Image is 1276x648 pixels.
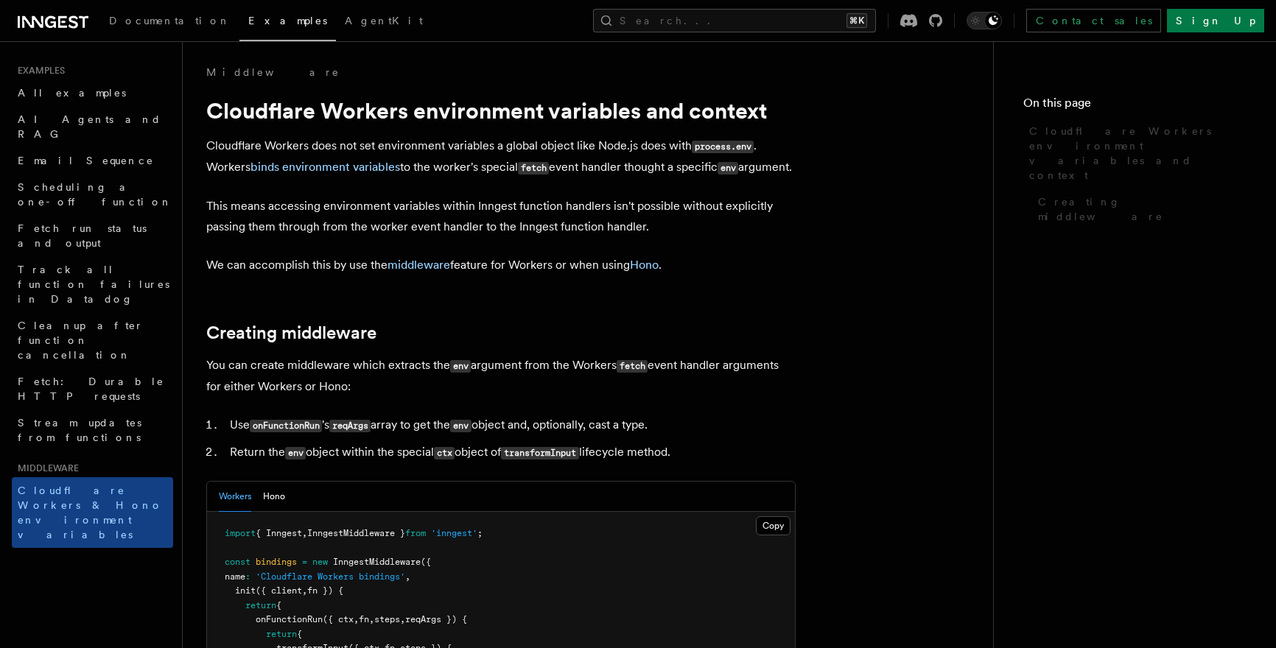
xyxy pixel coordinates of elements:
[109,15,231,27] span: Documentation
[1038,194,1247,224] span: Creating middleware
[256,614,323,624] span: onFunctionRun
[307,585,343,596] span: fn }) {
[219,482,251,512] button: Workers
[302,528,307,538] span: ,
[12,462,79,474] span: Middleware
[434,447,455,459] code: ctx
[18,222,147,249] span: Fetch run status and output
[12,106,173,147] a: AI Agents and RAG
[245,600,276,610] span: return
[297,629,302,639] span: {
[235,585,256,596] span: init
[225,442,796,463] li: Return the object within the special object of lifecycle method.
[250,420,322,432] code: onFunctionRun
[617,360,648,373] code: fetch
[12,147,173,174] a: Email Sequence
[225,528,256,538] span: import
[206,355,796,397] p: You can create middleware which extracts the argument from the Workers event handler arguments fo...
[846,13,867,28] kbd: ⌘K
[256,585,302,596] span: ({ client
[12,409,173,451] a: Stream updates from functions
[18,376,164,402] span: Fetch: Durable HTTP requests
[374,614,400,624] span: steps
[302,557,307,567] span: =
[354,614,359,624] span: ,
[630,258,659,272] a: Hono
[336,4,432,40] a: AgentKit
[518,162,549,175] code: fetch
[333,557,421,567] span: InngestMiddleware
[1032,189,1247,230] a: Creating middleware
[400,614,405,624] span: ,
[12,80,173,106] a: All examples
[501,447,578,459] code: transformInput
[263,482,285,512] button: Hono
[388,258,450,272] a: middleware
[206,323,376,343] a: Creating middleware
[206,196,796,237] p: This means accessing environment variables within Inngest function handlers isn't possible withou...
[329,420,371,432] code: reqArgs
[285,447,306,459] code: env
[450,360,471,373] code: env
[1167,9,1264,32] a: Sign Up
[12,368,173,409] a: Fetch: Durable HTTP requests
[359,614,369,624] span: fn
[100,4,239,40] a: Documentation
[1029,124,1247,183] span: Cloudflare Workers environment variables and context
[18,417,141,443] span: Stream updates from functions
[12,477,173,548] a: Cloudflare Workers & Hono environment variables
[312,557,328,567] span: new
[421,557,431,567] span: ({
[405,528,426,538] span: from
[206,255,796,275] p: We can accomplish this by use the feature for Workers or when using .
[18,264,169,305] span: Track all function failures in Datadog
[1023,94,1247,118] h4: On this page
[206,65,340,80] a: Middleware
[18,155,154,166] span: Email Sequence
[307,528,405,538] span: InngestMiddleware }
[266,629,297,639] span: return
[405,571,410,582] span: ,
[1026,9,1161,32] a: Contact sales
[477,528,483,538] span: ;
[12,215,173,256] a: Fetch run status and output
[18,320,144,361] span: Cleanup after function cancellation
[756,516,791,535] button: Copy
[256,571,405,582] span: 'Cloudflare Workers bindings'
[276,600,281,610] span: {
[256,528,302,538] span: { Inngest
[206,135,796,178] p: Cloudflare Workers does not set environment variables a global object like Node.js does with . Wo...
[225,557,250,567] span: const
[18,87,126,99] span: All examples
[225,415,796,436] li: Use 's array to get the object and, optionally, cast a type.
[718,162,738,175] code: env
[12,312,173,368] a: Cleanup after function cancellation
[239,4,336,41] a: Examples
[345,15,423,27] span: AgentKit
[967,12,1002,29] button: Toggle dark mode
[369,614,374,624] span: ,
[323,614,354,624] span: ({ ctx
[1023,118,1247,189] a: Cloudflare Workers environment variables and context
[12,256,173,312] a: Track all function failures in Datadog
[248,15,327,27] span: Examples
[431,528,477,538] span: 'inngest'
[593,9,876,32] button: Search...⌘K
[245,571,250,582] span: :
[450,420,471,432] code: env
[18,485,163,540] span: Cloudflare Workers & Hono environment variables
[12,65,65,77] span: Examples
[405,614,467,624] span: reqArgs }) {
[225,571,245,582] span: name
[692,141,754,153] code: process.env
[206,97,796,124] h1: Cloudflare Workers environment variables and context
[18,181,172,208] span: Scheduling a one-off function
[12,174,173,215] a: Scheduling a one-off function
[302,585,307,596] span: ,
[256,557,297,567] span: bindings
[250,160,400,174] a: binds environment variables
[18,113,161,140] span: AI Agents and RAG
